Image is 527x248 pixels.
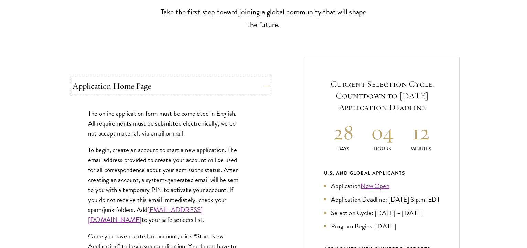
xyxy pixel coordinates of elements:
li: Application [324,181,440,191]
h2: 12 [401,119,440,145]
p: To begin, create an account to start a new application. The email address provided to create your... [88,145,243,225]
p: Minutes [401,145,440,152]
li: Selection Cycle: [DATE] – [DATE] [324,208,440,218]
h2: 28 [324,119,363,145]
div: U.S. and Global Applicants [324,169,440,177]
a: [EMAIL_ADDRESS][DOMAIN_NAME] [88,205,203,225]
p: Hours [363,145,402,152]
li: Application Deadline: [DATE] 3 p.m. EDT [324,194,440,204]
li: Program Begins: [DATE] [324,221,440,231]
h5: Current Selection Cycle: Countdown to [DATE] Application Deadline [324,78,440,113]
h2: 04 [363,119,402,145]
p: Take the first step toward joining a global community that will shape the future. [157,6,370,31]
button: Application Home Page [73,78,269,94]
p: Days [324,145,363,152]
a: Now Open [361,181,389,191]
p: The online application form must be completed in English. All requirements must be submitted elec... [88,108,243,138]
